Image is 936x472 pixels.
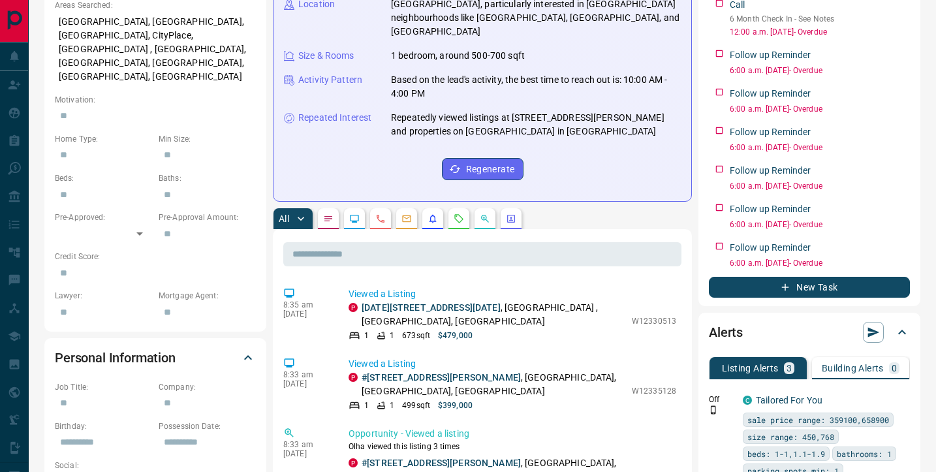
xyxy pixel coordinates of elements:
[428,213,438,224] svg: Listing Alerts
[323,213,334,224] svg: Notes
[349,213,360,224] svg: Lead Browsing Activity
[55,251,256,262] p: Credit Score:
[747,447,825,460] span: beds: 1-1,1.1-1.9
[730,103,910,115] p: 6:00 a.m. [DATE] - Overdue
[391,111,681,138] p: Repeatedly viewed listings at [STREET_ADDRESS][PERSON_NAME] and properties on [GEOGRAPHIC_DATA] i...
[730,202,811,216] p: Follow up Reminder
[362,372,521,383] a: #[STREET_ADDRESS][PERSON_NAME]
[730,26,910,38] p: 12:00 a.m. [DATE] - Overdue
[159,381,256,393] p: Company:
[159,290,256,302] p: Mortgage Agent:
[298,49,354,63] p: Size & Rooms
[454,213,464,224] svg: Requests
[55,172,152,184] p: Beds:
[349,458,358,467] div: property.ca
[283,379,329,388] p: [DATE]
[837,447,892,460] span: bathrooms: 1
[283,300,329,309] p: 8:35 am
[730,65,910,76] p: 6:00 a.m. [DATE] - Overdue
[283,449,329,458] p: [DATE]
[349,441,676,452] p: Olha viewed this listing 3 times
[298,73,362,87] p: Activity Pattern
[730,48,811,62] p: Follow up Reminder
[390,400,394,411] p: 1
[55,342,256,373] div: Personal Information
[730,13,910,25] p: 6 Month Check In - See Notes
[391,73,681,101] p: Based on the lead's activity, the best time to reach out is: 10:00 AM - 4:00 PM
[632,385,676,397] p: W12335128
[730,142,910,153] p: 6:00 a.m. [DATE] - Overdue
[362,301,625,328] p: , [GEOGRAPHIC_DATA] , [GEOGRAPHIC_DATA], [GEOGRAPHIC_DATA]
[55,11,256,87] p: [GEOGRAPHIC_DATA], [GEOGRAPHIC_DATA], [GEOGRAPHIC_DATA], CityPlace, [GEOGRAPHIC_DATA] , [GEOGRAPH...
[279,214,289,223] p: All
[709,394,735,405] p: Off
[438,400,473,411] p: $399,000
[722,364,779,373] p: Listing Alerts
[283,309,329,319] p: [DATE]
[349,287,676,301] p: Viewed a Listing
[892,364,897,373] p: 0
[55,420,152,432] p: Birthday:
[362,371,625,398] p: , [GEOGRAPHIC_DATA], [GEOGRAPHIC_DATA], [GEOGRAPHIC_DATA]
[364,400,369,411] p: 1
[730,257,910,269] p: 6:00 a.m. [DATE] - Overdue
[743,396,752,405] div: condos.ca
[402,400,430,411] p: 499 sqft
[709,322,743,343] h2: Alerts
[159,133,256,145] p: Min Size:
[55,133,152,145] p: Home Type:
[362,458,521,468] a: #[STREET_ADDRESS][PERSON_NAME]
[349,373,358,382] div: property.ca
[55,347,176,368] h2: Personal Information
[55,212,152,223] p: Pre-Approved:
[730,180,910,192] p: 6:00 a.m. [DATE] - Overdue
[55,460,152,471] p: Social:
[391,49,525,63] p: 1 bedroom, around 500-700 sqft
[632,315,676,327] p: W12330513
[709,405,718,415] svg: Push Notification Only
[349,357,676,371] p: Viewed a Listing
[709,277,910,298] button: New Task
[747,430,834,443] span: size range: 450,768
[362,302,501,313] a: [DATE][STREET_ADDRESS][DATE]
[730,87,811,101] p: Follow up Reminder
[375,213,386,224] svg: Calls
[730,125,811,139] p: Follow up Reminder
[730,219,910,230] p: 6:00 a.m. [DATE] - Overdue
[349,303,358,312] div: property.ca
[730,241,811,255] p: Follow up Reminder
[159,420,256,432] p: Possession Date:
[756,395,822,405] a: Tailored For You
[730,164,811,178] p: Follow up Reminder
[159,172,256,184] p: Baths:
[402,330,430,341] p: 673 sqft
[822,364,884,373] p: Building Alerts
[480,213,490,224] svg: Opportunities
[349,427,676,441] p: Opportunity - Viewed a listing
[159,212,256,223] p: Pre-Approval Amount:
[438,330,473,341] p: $479,000
[298,111,371,125] p: Repeated Interest
[442,158,523,180] button: Regenerate
[283,440,329,449] p: 8:33 am
[283,370,329,379] p: 8:33 am
[787,364,792,373] p: 3
[747,413,889,426] span: sale price range: 359100,658900
[55,94,256,106] p: Motivation:
[364,330,369,341] p: 1
[506,213,516,224] svg: Agent Actions
[55,290,152,302] p: Lawyer:
[390,330,394,341] p: 1
[55,381,152,393] p: Job Title:
[401,213,412,224] svg: Emails
[709,317,910,348] div: Alerts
